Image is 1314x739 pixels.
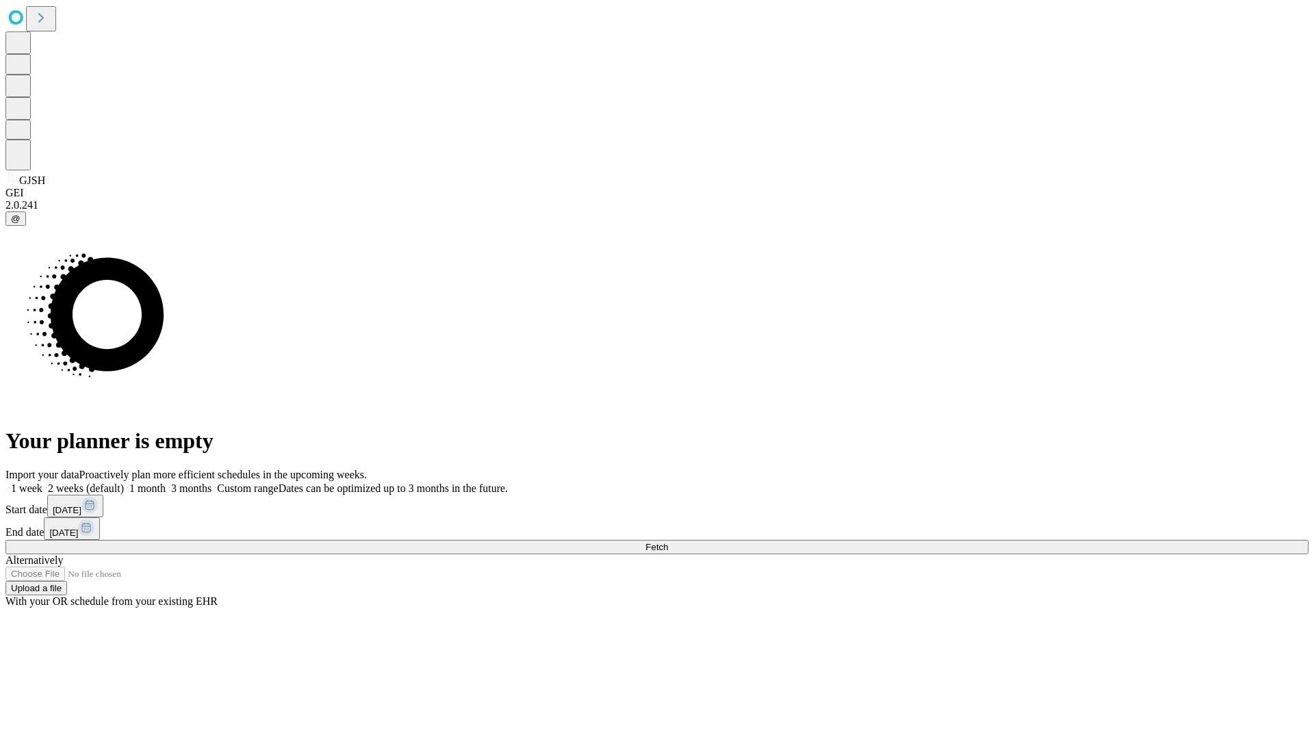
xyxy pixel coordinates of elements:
button: Upload a file [5,581,67,595]
span: 1 week [11,482,42,494]
button: Fetch [5,540,1309,554]
div: Start date [5,495,1309,517]
span: With your OR schedule from your existing EHR [5,595,218,607]
span: @ [11,213,21,224]
div: End date [5,517,1309,540]
span: Alternatively [5,554,63,566]
div: 2.0.241 [5,199,1309,211]
div: GEI [5,187,1309,199]
button: [DATE] [44,517,100,540]
span: [DATE] [53,505,81,515]
span: GJSH [19,174,45,186]
h1: Your planner is empty [5,428,1309,454]
span: 2 weeks (default) [48,482,124,494]
span: Dates can be optimized up to 3 months in the future. [279,482,508,494]
span: Proactively plan more efficient schedules in the upcoming weeks. [79,469,367,480]
button: [DATE] [47,495,103,517]
span: Import your data [5,469,79,480]
span: Custom range [217,482,278,494]
span: Fetch [645,542,668,552]
button: @ [5,211,26,226]
span: 3 months [171,482,211,494]
span: 1 month [129,482,166,494]
span: [DATE] [49,528,78,538]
